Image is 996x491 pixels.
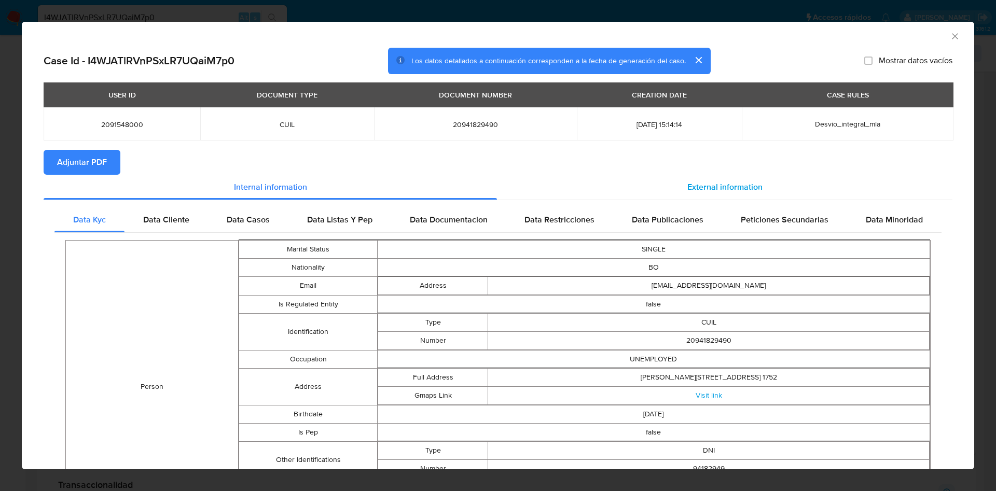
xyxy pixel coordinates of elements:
span: 20941829490 [386,120,564,129]
td: Birthdate [239,405,377,423]
span: Data Publicaciones [632,214,703,226]
td: Marital Status [239,240,377,258]
span: Data Minoridad [866,214,923,226]
td: Identification [239,313,377,350]
span: External information [687,181,763,193]
td: DNI [488,441,930,459]
div: closure-recommendation-modal [22,22,974,469]
span: Adjuntar PDF [57,151,107,174]
div: CREATION DATE [626,86,693,104]
h2: Case Id - I4WJATlRVnPSxLR7UQaiM7p0 [44,54,234,67]
span: 2091548000 [56,120,188,129]
div: DOCUMENT TYPE [251,86,324,104]
td: Number [378,331,488,349]
span: Desvio_integral_mla [815,119,880,129]
td: Type [378,441,488,459]
td: Full Address [378,368,488,386]
td: Is Regulated Entity [239,295,377,313]
span: Peticiones Secundarias [741,214,828,226]
td: false [377,295,930,313]
span: CUIL [213,120,362,129]
td: Address [378,276,488,294]
div: DOCUMENT NUMBER [433,86,518,104]
span: Los datos detallados a continuación corresponden a la fecha de generación del caso. [411,55,686,66]
td: Occupation [239,350,377,368]
td: false [377,423,930,441]
button: Adjuntar PDF [44,150,120,175]
td: [EMAIL_ADDRESS][DOMAIN_NAME] [488,276,930,294]
button: Cerrar ventana [950,31,959,40]
span: Data Cliente [143,214,189,226]
span: Data Documentacion [410,214,488,226]
td: 20941829490 [488,331,930,349]
td: Number [378,459,488,478]
div: Detailed internal info [54,207,942,232]
td: Type [378,313,488,331]
input: Mostrar datos vacíos [864,57,873,65]
td: [DATE] [377,405,930,423]
td: Is Pep [239,423,377,441]
div: Detailed info [44,175,952,200]
td: [PERSON_NAME][STREET_ADDRESS] 1752 [488,368,930,386]
td: Nationality [239,258,377,276]
td: Other Identifications [239,441,377,478]
td: SINGLE [377,240,930,258]
span: Data Listas Y Pep [307,214,372,226]
td: 94182949 [488,459,930,478]
a: Visit link [696,390,722,400]
td: UNEMPLOYED [377,350,930,368]
button: cerrar [686,48,711,73]
div: USER ID [102,86,142,104]
td: BO [377,258,930,276]
td: Email [239,276,377,295]
div: CASE RULES [821,86,875,104]
td: Gmaps Link [378,386,488,404]
span: Mostrar datos vacíos [879,55,952,66]
span: Data Casos [227,214,270,226]
span: [DATE] 15:14:14 [589,120,729,129]
span: Data Restricciones [524,214,594,226]
td: Address [239,368,377,405]
span: Internal information [234,181,307,193]
td: CUIL [488,313,930,331]
span: Data Kyc [73,214,106,226]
